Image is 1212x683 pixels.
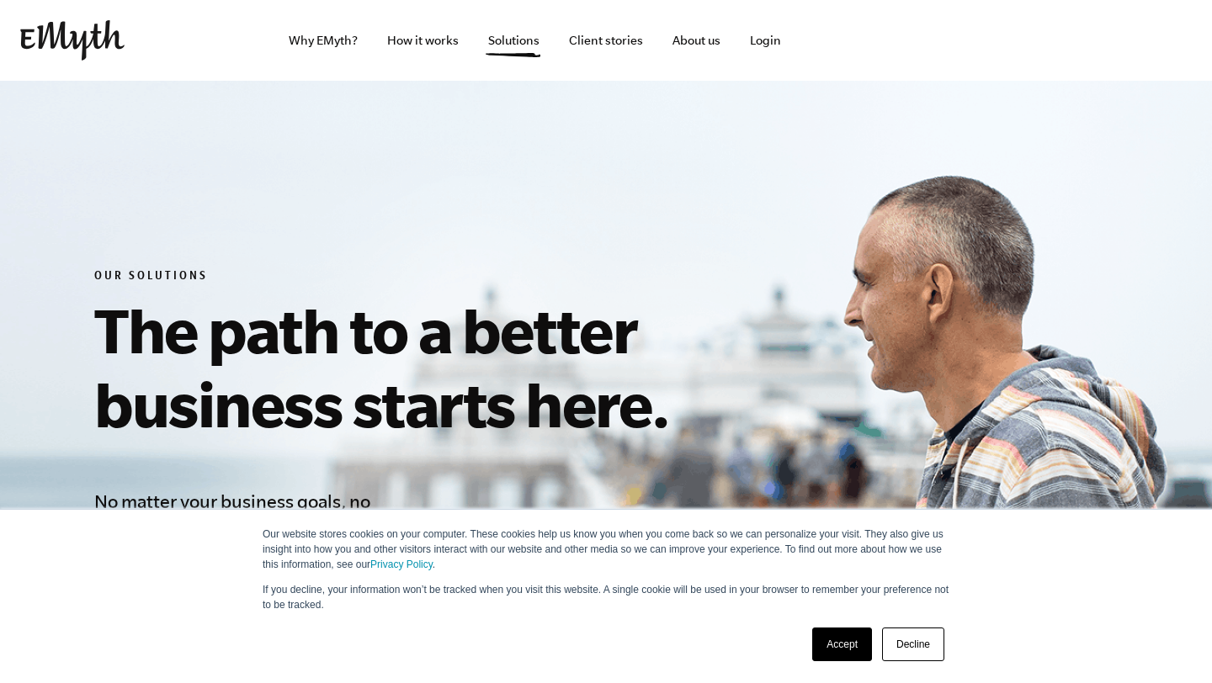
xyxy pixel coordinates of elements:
a: Accept [812,627,872,661]
p: If you decline, your information won’t be tracked when you visit this website. A single cookie wi... [263,582,949,612]
iframe: Embedded CTA [830,22,1007,59]
a: Decline [882,627,944,661]
h6: Our Solutions [94,269,862,286]
p: Our website stores cookies on your computer. These cookies help us know you when you come back so... [263,527,949,572]
img: EMyth [20,20,125,61]
h1: The path to a better business starts here. [94,293,862,441]
iframe: Embedded CTA [1015,22,1192,59]
a: Privacy Policy [370,559,433,570]
h4: No matter your business goals, no matter your frustrations, we have the process and the tools to ... [94,486,417,607]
